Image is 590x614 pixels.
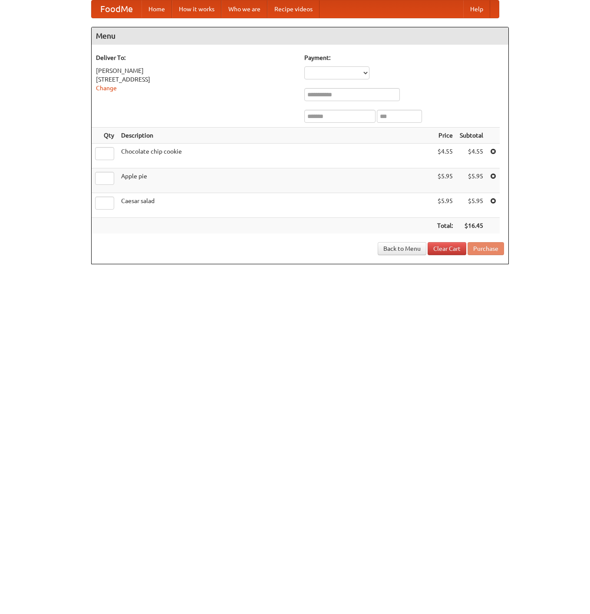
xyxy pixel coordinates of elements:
[118,193,434,218] td: Caesar salad
[434,144,456,168] td: $4.55
[378,242,426,255] a: Back to Menu
[92,0,142,18] a: FoodMe
[92,128,118,144] th: Qty
[456,193,487,218] td: $5.95
[118,168,434,193] td: Apple pie
[267,0,320,18] a: Recipe videos
[468,242,504,255] button: Purchase
[92,27,508,45] h4: Menu
[221,0,267,18] a: Who we are
[456,128,487,144] th: Subtotal
[304,53,504,62] h5: Payment:
[96,85,117,92] a: Change
[118,144,434,168] td: Chocolate chip cookie
[96,53,296,62] h5: Deliver To:
[142,0,172,18] a: Home
[434,193,456,218] td: $5.95
[96,66,296,75] div: [PERSON_NAME]
[434,128,456,144] th: Price
[172,0,221,18] a: How it works
[434,218,456,234] th: Total:
[96,75,296,84] div: [STREET_ADDRESS]
[434,168,456,193] td: $5.95
[456,218,487,234] th: $16.45
[463,0,490,18] a: Help
[118,128,434,144] th: Description
[456,168,487,193] td: $5.95
[456,144,487,168] td: $4.55
[428,242,466,255] a: Clear Cart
